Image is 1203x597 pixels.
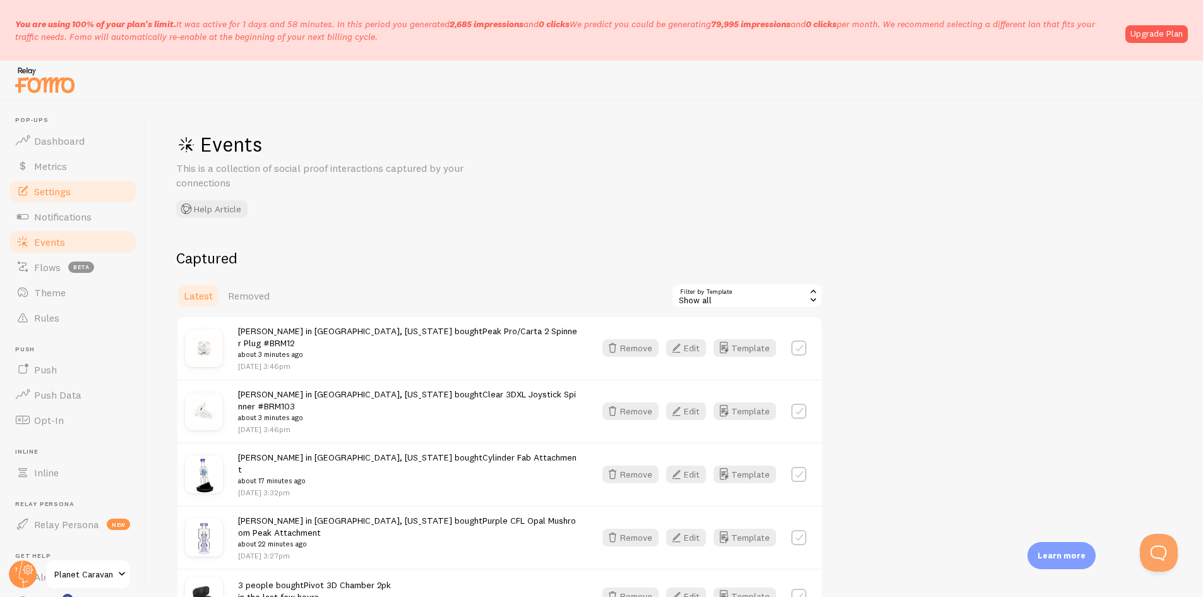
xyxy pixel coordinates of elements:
span: Notifications [34,210,92,223]
a: Purple CFL Opal Mushroom Peak Attachment [238,515,576,538]
a: Events [8,229,138,255]
small: about 22 minutes ago [238,538,580,550]
a: Clear 3DXL Joystick Spinner #BRM103 [238,389,576,412]
div: Show all [671,283,823,308]
p: [DATE] 3:46pm [238,361,580,371]
span: Push Data [34,389,81,401]
a: Edit [666,529,714,546]
a: Planet Caravan [45,559,131,589]
a: Rules [8,305,138,330]
span: [PERSON_NAME] in [GEOGRAPHIC_DATA], [US_STATE] bought [238,325,580,361]
a: Push [8,357,138,382]
span: Dashboard [34,135,85,147]
a: Latest [176,283,220,308]
a: Inline [8,460,138,485]
a: Edit [666,466,714,483]
button: Template [714,339,776,357]
a: Theme [8,280,138,305]
a: Metrics [8,154,138,179]
span: Settings [34,185,71,198]
small: about 3 minutes ago [238,412,580,423]
a: Relay Persona new [8,512,138,537]
span: Metrics [34,160,67,172]
a: Flows beta [8,255,138,280]
a: Push Data [8,382,138,407]
a: Peak Pro/Carta 2 Spinner Plug #BRM12 [238,325,577,349]
span: [PERSON_NAME] in [GEOGRAPHIC_DATA], [US_STATE] bought [238,515,580,550]
button: Edit [666,529,706,546]
span: new [107,519,130,530]
span: You are using 100% of your plan's limit. [15,18,176,30]
span: Inline [15,448,138,456]
span: [PERSON_NAME] in [GEOGRAPHIC_DATA], [US_STATE] bought [238,389,580,424]
p: This is a collection of social proof interactions captured by your connections [176,161,479,190]
span: Planet Caravan [54,567,114,582]
span: Pop-ups [15,116,138,124]
span: Relay Persona [34,518,99,531]
a: Pivot 3D Chamber 2pk [304,579,391,591]
p: [DATE] 3:32pm [238,487,580,498]
img: IMG_4953copy_small.jpg [185,392,223,430]
span: Get Help [15,552,138,560]
p: Learn more [1038,550,1086,562]
button: Edit [666,466,706,483]
button: Edit [666,339,706,357]
button: Remove [602,529,659,546]
span: [PERSON_NAME] in [GEOGRAPHIC_DATA], [US_STATE] bought [238,452,580,487]
button: Template [714,466,776,483]
img: IMG_7607copy_small.jpg [185,329,223,367]
button: Edit [666,402,706,420]
b: 0 clicks [806,18,837,30]
iframe: Help Scout Beacon - Open [1140,534,1178,572]
a: Edit [666,402,714,420]
img: IMG_2523copy_small.jpg [185,519,223,557]
span: Removed [228,289,270,302]
span: Push [34,363,57,376]
span: Events [34,236,65,248]
img: fomo-relay-logo-orange.svg [13,64,76,96]
b: 79,995 impressions [711,18,791,30]
a: Notifications [8,204,138,229]
button: Remove [602,466,659,483]
span: and [450,18,570,30]
span: Theme [34,286,66,299]
p: [DATE] 3:46pm [238,424,580,435]
b: 0 clicks [539,18,570,30]
button: Remove [602,339,659,357]
span: Latest [184,289,213,302]
a: Upgrade Plan [1125,25,1188,43]
a: Removed [220,283,277,308]
button: Remove [602,402,659,420]
h1: Events [176,131,555,157]
b: 2,685 impressions [450,18,524,30]
span: Push [15,346,138,354]
button: Template [714,529,776,546]
span: Rules [34,311,59,324]
button: Help Article [176,200,248,218]
span: Inline [34,466,59,479]
div: Learn more [1027,542,1096,569]
a: Dashboard [8,128,138,154]
span: beta [68,262,94,273]
h2: Captured [176,248,823,268]
span: Opt-In [34,414,64,426]
span: Relay Persona [15,500,138,509]
small: about 17 minutes ago [238,475,580,486]
span: and [711,18,837,30]
a: Settings [8,179,138,204]
button: Template [714,402,776,420]
small: about 3 minutes ago [238,349,580,360]
a: Cylinder Fab Attachment [238,452,577,475]
img: IMG_3993copy_small.jpg [185,455,223,493]
a: Opt-In [8,407,138,433]
a: Edit [666,339,714,357]
p: [DATE] 3:27pm [238,550,580,561]
p: It was active for 1 days and 58 minutes. In this period you generated We predict you could be gen... [15,18,1118,43]
span: Flows [34,261,61,274]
